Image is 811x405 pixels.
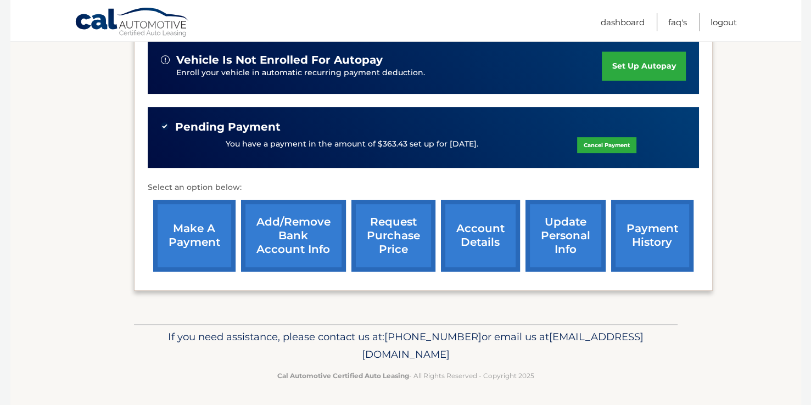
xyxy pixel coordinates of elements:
[602,52,685,81] a: set up autopay
[141,328,670,363] p: If you need assistance, please contact us at: or email us at
[161,55,170,64] img: alert-white.svg
[141,370,670,381] p: - All Rights Reserved - Copyright 2025
[525,200,606,272] a: update personal info
[577,137,636,153] a: Cancel Payment
[241,200,346,272] a: Add/Remove bank account info
[176,53,383,67] span: vehicle is not enrolled for autopay
[441,200,520,272] a: account details
[175,120,281,134] span: Pending Payment
[611,200,693,272] a: payment history
[153,200,236,272] a: make a payment
[668,13,687,31] a: FAQ's
[176,67,602,79] p: Enroll your vehicle in automatic recurring payment deduction.
[711,13,737,31] a: Logout
[75,7,190,39] a: Cal Automotive
[161,122,169,130] img: check-green.svg
[226,138,478,150] p: You have a payment in the amount of $363.43 set up for [DATE].
[277,372,409,380] strong: Cal Automotive Certified Auto Leasing
[384,330,482,343] span: [PHONE_NUMBER]
[601,13,645,31] a: Dashboard
[148,181,699,194] p: Select an option below:
[351,200,435,272] a: request purchase price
